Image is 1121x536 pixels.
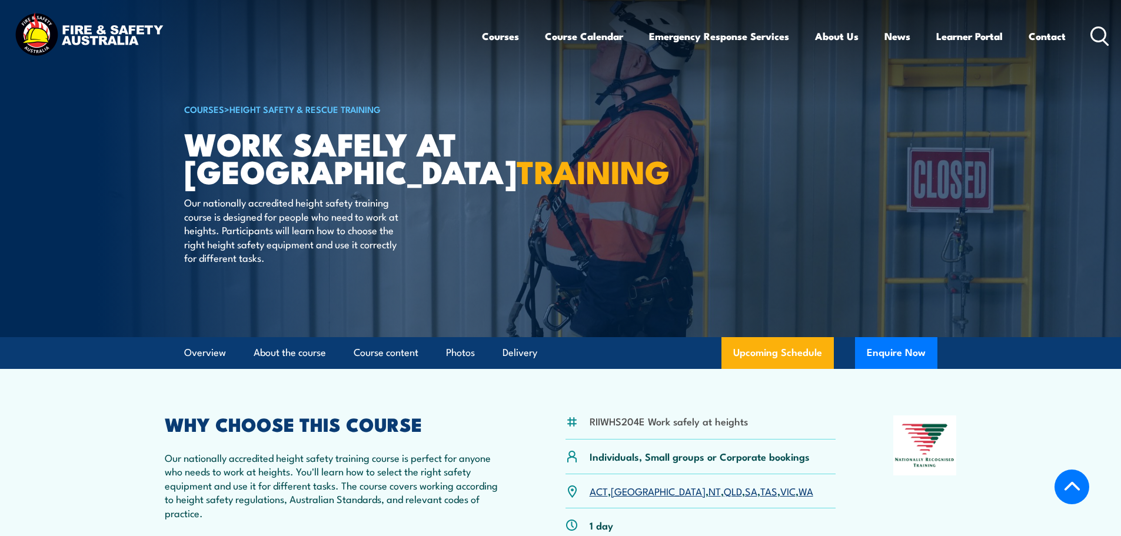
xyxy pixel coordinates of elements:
[724,484,742,498] a: QLD
[893,415,957,475] img: Nationally Recognised Training logo.
[354,337,418,368] a: Course content
[1029,21,1066,52] a: Contact
[590,484,608,498] a: ACT
[799,484,813,498] a: WA
[165,415,508,432] h2: WHY CHOOSE THIS COURSE
[590,484,813,498] p: , , , , , , ,
[708,484,721,498] a: NT
[936,21,1003,52] a: Learner Portal
[611,484,706,498] a: [GEOGRAPHIC_DATA]
[446,337,475,368] a: Photos
[503,337,537,368] a: Delivery
[815,21,859,52] a: About Us
[780,484,796,498] a: VIC
[184,102,475,116] h6: >
[184,195,399,264] p: Our nationally accredited height safety training course is designed for people who need to work a...
[165,451,508,520] p: Our nationally accredited height safety training course is perfect for anyone who needs to work a...
[184,129,475,184] h1: Work Safely at [GEOGRAPHIC_DATA]
[482,21,519,52] a: Courses
[590,518,613,532] p: 1 day
[184,337,226,368] a: Overview
[590,414,748,428] li: RIIWHS204E Work safely at heights
[760,484,777,498] a: TAS
[229,102,381,115] a: Height Safety & Rescue Training
[545,21,623,52] a: Course Calendar
[721,337,834,369] a: Upcoming Schedule
[649,21,789,52] a: Emergency Response Services
[184,102,224,115] a: COURSES
[855,337,937,369] button: Enquire Now
[590,450,810,463] p: Individuals, Small groups or Corporate bookings
[884,21,910,52] a: News
[517,146,670,195] strong: TRAINING
[745,484,757,498] a: SA
[254,337,326,368] a: About the course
